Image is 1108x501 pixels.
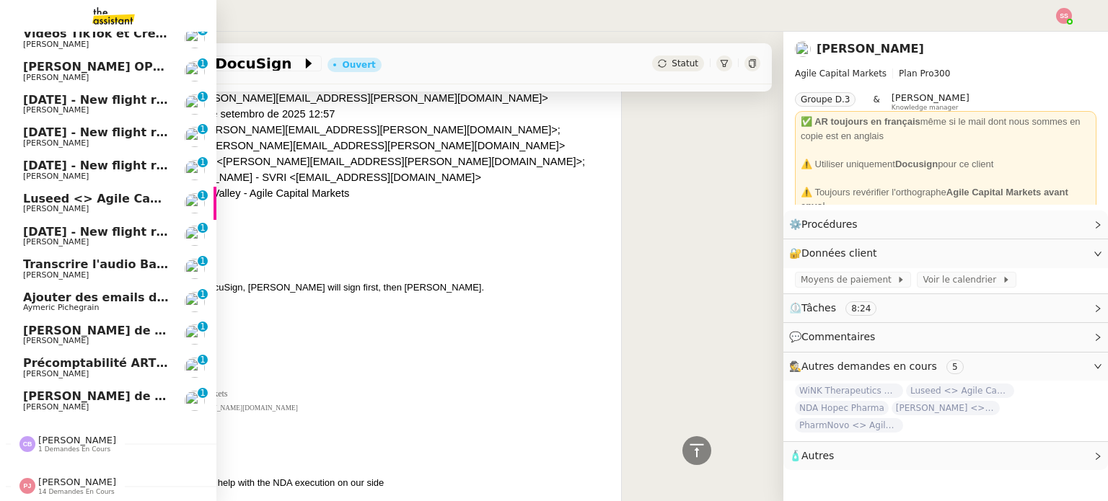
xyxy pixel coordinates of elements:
span: Voir le calendrier [923,272,1001,287]
span: 💬 [789,331,881,342]
span: WiNK Therapeutics <> Agile Capital Markets [795,383,903,398]
div: 🧴Autres [783,442,1108,470]
img: users%2FCk7ZD5ubFNWivK6gJdIkoi2SB5d2%2Favatar%2F3f84dbb7-4157-4842-a987-fca65a8b7a9a [185,28,205,48]
img: users%2FW4OQjB9BRtYK2an7yusO0WsYLsD3%2Favatar%2F28027066-518b-424c-8476-65f2e549ac29 [185,324,205,345]
span: ⏲️ [789,302,889,314]
span: [PERSON_NAME] de suivi [PERSON_NAME] [23,389,296,403]
nz-badge-sup: 1 [198,92,208,102]
img: users%2FW4OQjB9BRtYK2an7yusO0WsYLsD3%2Favatar%2F28027066-518b-424c-8476-65f2e549ac29 [185,61,205,81]
strong: Docusign [895,159,938,169]
div: Ouvert [342,61,375,69]
p: 1 [200,256,206,269]
span: [PERSON_NAME] [23,73,89,82]
p: 1 [200,92,206,105]
span: Statut [672,58,698,68]
span: Executive Assistant • Agile Capital Markets [76,389,228,399]
p: I've just sent the NDA through DocuSign, [PERSON_NAME] will sign first, then [PERSON_NAME]. [76,280,615,295]
nz-badge-sup: 1 [198,322,208,332]
span: [PERSON_NAME] [23,270,89,280]
span: NDA Hopec Pharma [795,401,889,415]
img: svg [19,436,35,452]
div: ⚠️ Toujours revérifier l'orthographe [801,185,1091,213]
img: users%2FLK22qrMMfbft3m7ot3tU7x4dNw03%2Favatar%2Fdef871fd-89c7-41f9-84a6-65c814c6ac6f [185,259,205,279]
span: Knowledge manager [892,104,959,112]
span: [PERSON_NAME] [38,476,116,487]
img: users%2FC9SBsJ0duuaSgpQFj5LgoEX8n0o2%2Favatar%2Fec9d51b8-9413-4189-adfb-7be4d8c96a3c [185,226,205,246]
img: svg [19,478,35,494]
div: ⚠️ Utiliser uniquement pour ce client [801,157,1091,172]
span: [PERSON_NAME] [23,172,89,181]
span: & [873,92,879,111]
nz-badge-sup: 1 [198,58,208,68]
nz-badge-sup: 1 [198,289,208,299]
span: 1 demandes en cours [38,445,110,453]
span: Agile Capital Markets [795,68,887,79]
img: users%2FSoHiyPZ6lTh48rkksBJmVXB4Fxh1%2Favatar%2F784cdfc3-6442-45b8-8ed3-42f1cc9271a4 [185,358,205,378]
div: même si le mail dont nous sommes en copie est en anglais [801,115,1091,143]
p: Hi [PERSON_NAME], [76,234,615,248]
nz-tag: 5 [946,360,964,374]
img: users%2FXPWOVq8PDVf5nBVhDcXguS2COHE3%2Favatar%2F3f89dc26-16aa-490f-9632-b2fdcfc735a1 [795,41,811,57]
span: [PERSON_NAME] [23,237,89,247]
p: 1 [200,25,206,38]
p: ----- [76,452,615,466]
span: [DATE] - New flight request - [PERSON_NAME] [23,125,321,139]
span: Précomptabilité ARTRADE - septembre 2025 [23,356,310,370]
span: [PERSON_NAME] [23,138,89,148]
img: users%2FC9SBsJ0duuaSgpQFj5LgoEX8n0o2%2Favatar%2Fec9d51b8-9413-4189-adfb-7be4d8c96a3c [185,94,205,115]
nz-badge-sup: 1 [198,355,208,365]
nz-badge-sup: 1 [198,190,208,200]
span: [PERSON_NAME] <> Agile Capital Markets [892,401,1000,415]
img: users%2FC9SBsJ0duuaSgpQFj5LgoEX8n0o2%2Favatar%2Fec9d51b8-9413-4189-adfb-7be4d8c96a3c [185,127,205,147]
img: users%2FXPWOVq8PDVf5nBVhDcXguS2COHE3%2Favatar%2F3f89dc26-16aa-490f-9632-b2fdcfc735a1 [185,193,205,213]
nz-badge-sup: 1 [198,388,208,398]
span: Aymeric Pichegrain [23,303,99,312]
span: Autres demandes en cours [801,360,937,372]
span: 14 demandes en cours [38,488,115,496]
span: [PERSON_NAME] [23,105,89,115]
span: [DATE] - New flight request - [PERSON_NAME] [23,159,321,172]
span: Autres [801,450,834,461]
img: svg [1056,8,1072,24]
span: [PERSON_NAME] <[PERSON_NAME][EMAIL_ADDRESS][PERSON_NAME][DOMAIN_NAME]> quinta-feira, 4 de setembr... [76,92,585,199]
span: 🧴 [789,450,834,461]
p: 1 [200,289,206,302]
p: 1 [200,157,206,170]
span: Tâches [801,302,836,314]
nz-badge-sup: 1 [198,256,208,266]
div: 💬Commentaires [783,323,1108,351]
span: [DATE] - New flight request - [PERSON_NAME] [23,93,321,107]
span: 🕵️ [789,360,969,372]
span: [PERSON_NAME] [23,40,89,49]
div: ⚙️Procédures [783,210,1108,239]
p: 1 [200,124,206,137]
span: Données client [801,247,877,259]
nz-badge-sup: 1 [198,124,208,134]
app-user-label: Knowledge manager [892,92,969,111]
strong: Agile Capital Markets avant envoi [801,187,1068,212]
nz-tag: Groupe D.3 [795,92,856,107]
span: Luseed <> Agile Capital Markets [23,192,236,205]
img: users%2F1PNv5soDtMeKgnH5onPMHqwjzQn1%2Favatar%2Fd0f44614-3c2d-49b8-95e9-0356969fcfd1 [185,292,205,312]
p: 1 [200,388,206,401]
span: [PERSON_NAME] [23,336,89,345]
nz-badge-sup: 1 [198,223,208,233]
strong: ✅ AR toujours en français [801,116,920,127]
a: [PERSON_NAME] [817,42,924,56]
img: users%2FW4OQjB9BRtYK2an7yusO0WsYLsD3%2Favatar%2F28027066-518b-424c-8476-65f2e549ac29 [185,391,205,411]
span: [PERSON_NAME] [38,435,116,445]
p: 1 [200,322,206,334]
span: PharmNovo <> Agile Capital Markets [795,418,903,433]
img: users%2FC9SBsJ0duuaSgpQFj5LgoEX8n0o2%2Favatar%2Fec9d51b8-9413-4189-adfb-7be4d8c96a3c [185,160,205,180]
span: ⚙️ [789,216,864,233]
span: Luseed <> Agile Capital Markets [906,383,1014,398]
nz-badge-sup: 1 [198,157,208,167]
p: 1 [200,223,206,236]
div: ⏲️Tâches 8:24 [783,294,1108,322]
span: [PERSON_NAME] [892,92,969,103]
span: 🔐 [789,245,883,262]
span: [PERSON_NAME] [23,204,89,213]
span: [DATE] - New flight request - [PERSON_NAME] [23,225,321,239]
span: Moyens de paiement [801,272,897,287]
p: Best, [76,327,615,342]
